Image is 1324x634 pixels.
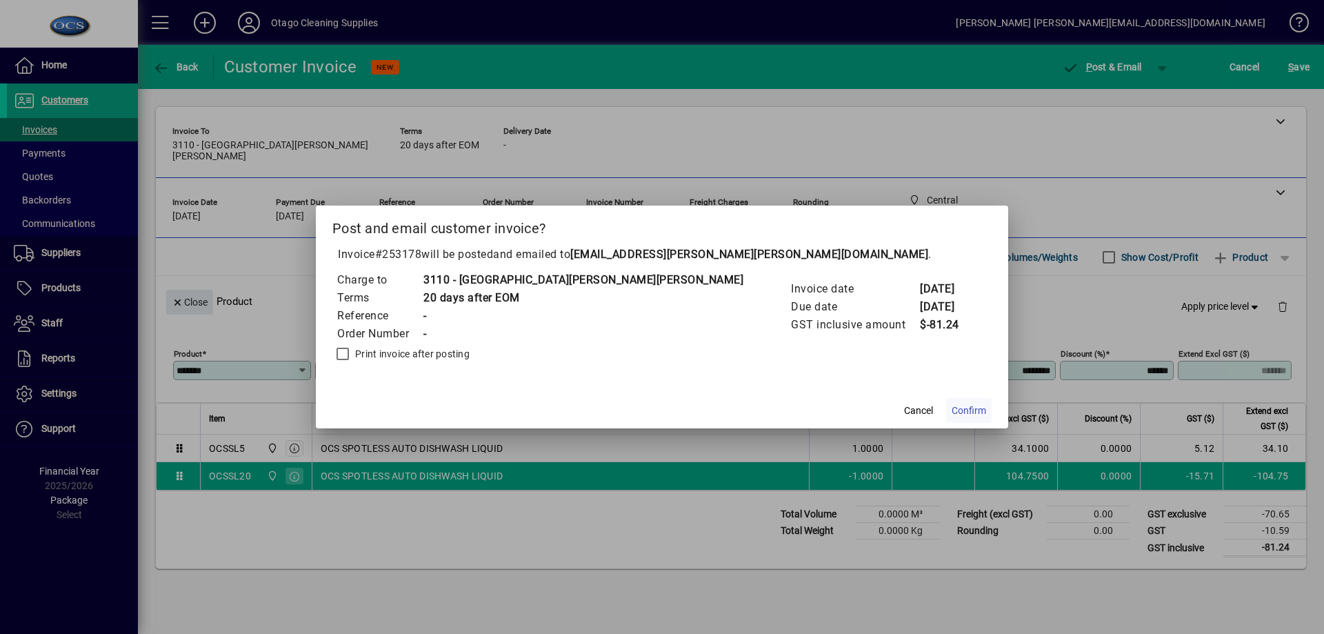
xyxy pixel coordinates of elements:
td: Reference [337,307,423,325]
td: Invoice date [790,280,919,298]
td: 3110 - [GEOGRAPHIC_DATA][PERSON_NAME][PERSON_NAME] [423,271,743,289]
td: $-81.24 [919,316,974,334]
button: Confirm [946,398,992,423]
td: GST inclusive amount [790,316,919,334]
td: Order Number [337,325,423,343]
td: - [423,325,743,343]
td: Due date [790,298,919,316]
span: Cancel [904,404,933,418]
span: Confirm [952,404,986,418]
span: and emailed to [493,248,928,261]
td: 20 days after EOM [423,289,743,307]
span: #253178 [375,248,422,261]
td: [DATE] [919,280,974,298]
p: Invoice will be posted . [332,246,992,263]
label: Print invoice after posting [352,347,470,361]
b: [EMAIL_ADDRESS][PERSON_NAME][PERSON_NAME][DOMAIN_NAME] [570,248,928,261]
td: Charge to [337,271,423,289]
button: Cancel [896,398,941,423]
td: Terms [337,289,423,307]
td: - [423,307,743,325]
td: [DATE] [919,298,974,316]
h2: Post and email customer invoice? [316,206,1008,246]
